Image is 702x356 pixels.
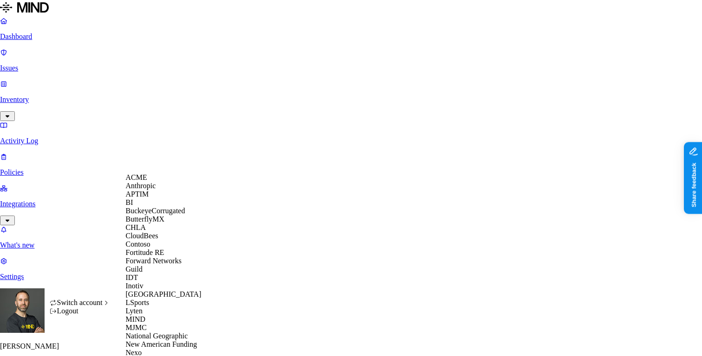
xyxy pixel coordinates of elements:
[126,182,156,190] span: Anthropic
[126,173,147,181] span: ACME
[126,290,201,298] span: [GEOGRAPHIC_DATA]
[126,307,143,315] span: Lyten
[126,207,185,215] span: BuckeyeCorrugated
[126,315,146,323] span: MIND
[126,198,133,206] span: BI
[126,240,150,248] span: Contoso
[50,307,110,315] div: Logout
[126,190,149,198] span: APTIM
[126,257,182,265] span: Forward Networks
[57,299,103,306] span: Switch account
[126,299,149,306] span: LSports
[126,273,138,281] span: IDT
[126,265,143,273] span: Guild
[126,215,165,223] span: ButterflyMX
[126,232,158,240] span: CloudBees
[126,340,197,348] span: New American Funding
[126,324,147,331] span: MJMC
[126,223,146,231] span: CHLA
[126,248,164,256] span: Fortitude RE
[126,332,188,340] span: National Geographic
[126,282,143,290] span: Inotiv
